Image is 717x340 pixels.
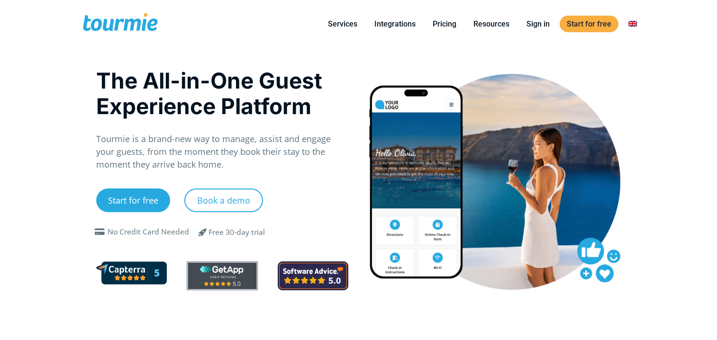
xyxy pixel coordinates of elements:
a: Resources [466,18,517,30]
div: Free 30-day trial [209,227,265,238]
a: Pricing [426,18,463,30]
span:  [191,226,214,238]
a: Book a demo [184,188,263,212]
p: Tourmie is a brand-new way to manage, assist and engage your guests, from the moment they book th... [96,133,349,171]
a: Start for free [560,16,618,32]
a: Switch to [621,18,644,30]
h1: The All-in-One Guest Experience Platform [96,68,349,119]
a: Services [321,18,364,30]
span:  [92,228,108,236]
a: Start for free [96,188,170,212]
div: No Credit Card Needed [108,226,189,238]
a: Sign in [519,18,557,30]
a: Integrations [367,18,423,30]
